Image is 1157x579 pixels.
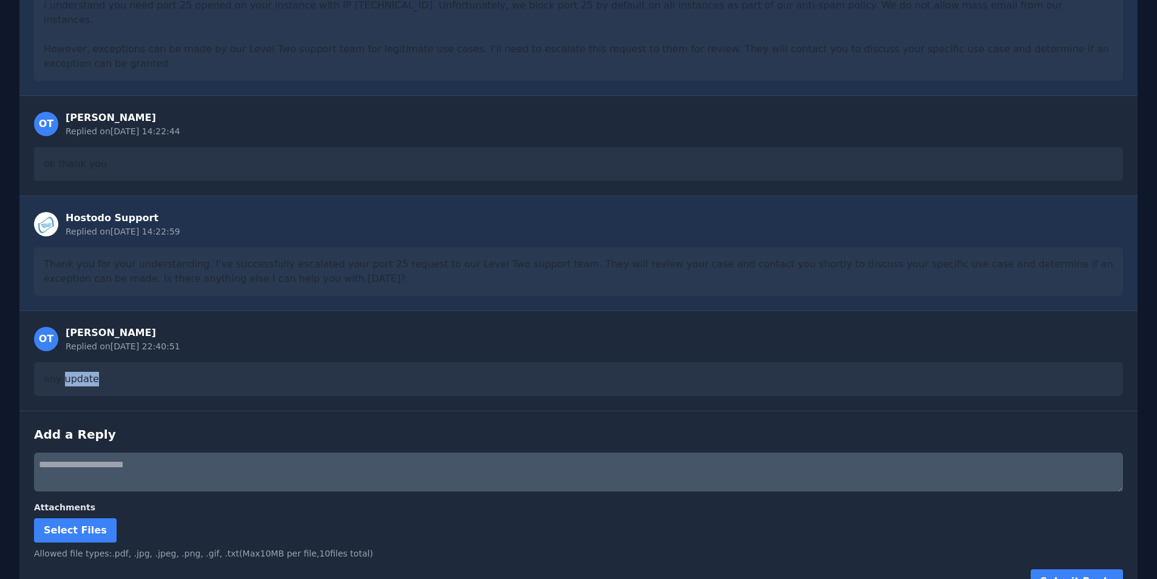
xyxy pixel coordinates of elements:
label: Attachments [34,501,1123,513]
div: Allowed file types: .pdf, .jpg, .jpeg, .png, .gif, .txt (Max 10 MB per file, 10 files total) [34,547,1123,560]
div: [PERSON_NAME] [66,111,180,125]
div: Thank you for your understanding. I've successfully escalated your port 25 request to our Level T... [34,247,1123,296]
div: Hostodo Support [66,211,180,225]
div: [PERSON_NAME] [66,326,180,340]
div: OT [34,112,58,136]
h3: Add a Reply [34,426,1123,443]
div: OT [34,327,58,351]
div: any update [34,362,1123,396]
div: Replied on [DATE] 14:22:59 [66,225,180,238]
img: Staff [34,212,58,236]
div: Replied on [DATE] 14:22:44 [66,125,180,137]
div: Replied on [DATE] 22:40:51 [66,340,180,352]
div: ok thank you [34,147,1123,181]
span: Select Files [44,524,107,536]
